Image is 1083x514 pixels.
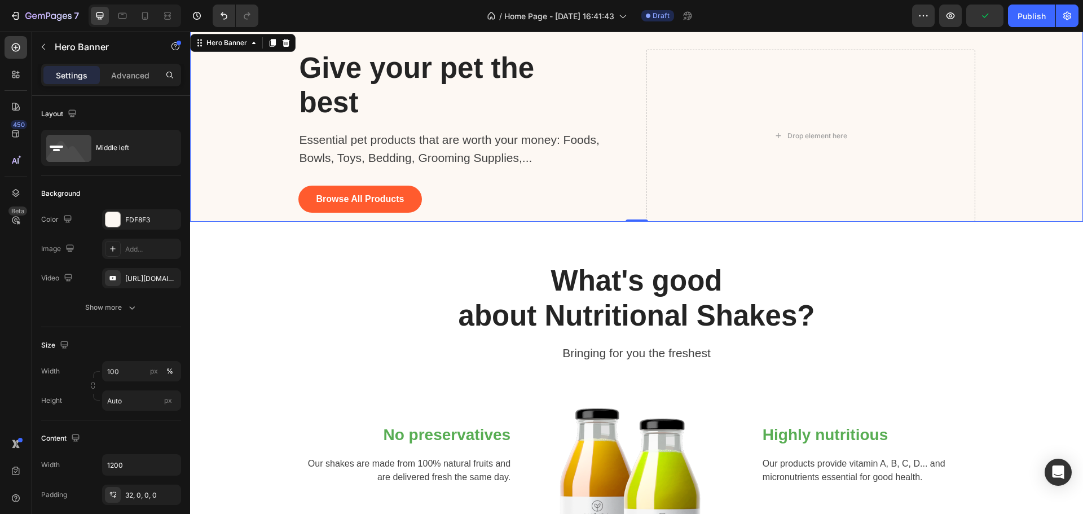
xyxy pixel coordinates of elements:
div: Background [41,188,80,199]
p: Advanced [111,69,149,81]
div: Width [41,460,60,470]
p: 7 [74,9,79,23]
p: Settings [56,69,87,81]
div: Hero Banner [14,6,59,16]
div: [URL][DOMAIN_NAME] [125,274,178,284]
div: Beta [8,207,27,216]
button: % [147,364,161,378]
button: px [163,364,177,378]
div: 450 [11,120,27,129]
div: Padding [41,490,67,500]
div: 32, 0, 0, 0 [125,490,178,500]
p: Our shakes are made from 100% natural fruits and are delivered fresh the same day. [109,425,321,453]
span: px [164,396,172,405]
div: Open Intercom Messenger [1045,459,1072,486]
p: Hero Banner [55,40,151,54]
p: No preservatives [109,393,321,414]
iframe: Design area [190,32,1083,514]
div: Drop element here [597,100,657,109]
div: Video [41,271,75,286]
div: Size [41,338,71,353]
button: Publish [1008,5,1055,27]
div: Middle left [96,135,165,161]
span: / [499,10,502,22]
label: Height [41,396,62,406]
div: Layout [41,107,79,122]
div: px [150,366,158,376]
div: Publish [1018,10,1046,22]
input: px [102,390,181,411]
div: Color [41,212,74,227]
div: Image [41,241,77,257]
div: FDF8F3 [125,215,178,225]
div: Content [41,431,82,446]
input: px% [102,361,181,381]
button: 7 [5,5,84,27]
p: Bringing for you the freshest [109,313,784,331]
div: Undo/Redo [213,5,258,27]
span: Draft [653,11,670,21]
p: Highly nutritious [573,393,784,414]
span: Home Page - [DATE] 16:41:43 [504,10,614,22]
button: Show more [41,297,181,318]
input: Auto [103,455,180,475]
div: Add... [125,244,178,254]
div: % [166,366,173,376]
p: What's good about Nutritional Shakes? [109,232,784,301]
label: Width [41,366,60,376]
p: Our products provide vitamin A, B, C, D... and micronutrients essential for good health. [573,425,784,453]
div: Show more [85,302,138,313]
